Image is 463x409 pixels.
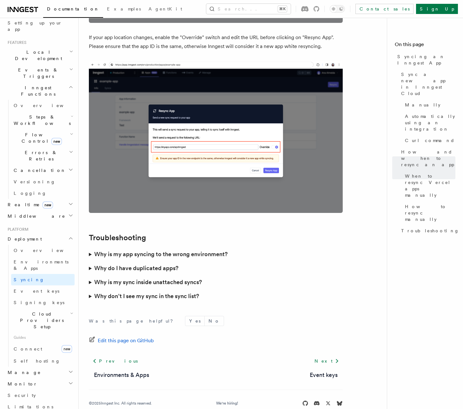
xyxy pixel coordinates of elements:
[401,71,455,97] span: Sync a new app in Inngest Cloud
[11,343,75,355] a: Connectnew
[43,201,53,208] span: new
[11,308,75,332] button: Cloud Providers Setup
[89,61,343,213] img: Inngest Cloud screen with resync app modal displaying an edited URL
[11,100,75,111] a: Overview
[11,111,75,129] button: Steps & Workflows
[89,275,343,289] summary: Why is my sync inside unattached syncs?
[205,316,224,326] button: No
[43,2,103,18] a: Documentation
[14,103,79,108] span: Overview
[89,247,343,261] summary: Why is my app syncing to the wrong environment?
[11,245,75,256] a: Overview
[401,149,455,168] span: How and when to resync an app
[11,129,75,147] button: Flow Controlnew
[89,33,343,51] p: If your app location changes, enable the "Override" switch and edit the URL before clicking on "R...
[5,245,75,367] div: Deployment
[5,85,69,97] span: Inngest Functions
[11,311,70,330] span: Cloud Providers Setup
[402,201,455,225] a: How to resync manually
[103,2,145,17] a: Examples
[11,187,75,199] a: Logging
[5,82,75,100] button: Inngest Functions
[11,332,75,343] span: Guides
[216,401,238,406] a: We're hiring!
[5,367,75,378] button: Manage
[89,233,146,242] a: Troubleshooting
[14,289,59,294] span: Event keys
[11,274,75,285] a: Syncing
[5,67,69,79] span: Events & Triggers
[355,4,413,14] a: Contact sales
[397,53,455,66] span: Syncing an Inngest App
[14,179,56,184] span: Versioning
[5,369,41,376] span: Manage
[5,201,53,208] span: Realtime
[62,345,72,353] span: new
[14,277,44,282] span: Syncing
[5,40,26,45] span: Features
[405,137,455,144] span: Curl command
[5,64,75,82] button: Events & Triggers
[94,278,202,287] h3: Why is my sync inside unattached syncs?
[185,316,204,326] button: Yes
[89,355,141,367] a: Previous
[14,259,69,271] span: Environments & Apps
[14,358,60,364] span: Self hosting
[14,346,42,351] span: Connect
[14,248,79,253] span: Overview
[11,176,75,187] a: Versioning
[402,135,455,146] a: Curl command
[5,49,69,62] span: Local Development
[310,371,338,379] a: Event keys
[8,393,36,398] span: Security
[11,149,69,162] span: Errors & Retries
[145,2,186,17] a: AgentKit
[89,336,154,345] a: Edit this page on GitHub
[11,297,75,308] a: Signing keys
[399,69,455,99] a: Sync a new app in Inngest Cloud
[11,132,70,144] span: Flow Control
[402,170,455,201] a: When to resync Vercel apps manually
[5,390,75,401] a: Security
[311,355,343,367] a: Next
[5,381,37,387] span: Monitor
[51,138,62,145] span: new
[11,114,71,126] span: Steps & Workflows
[330,5,345,13] button: Toggle dark mode
[5,227,29,232] span: Platform
[11,285,75,297] a: Event keys
[94,264,178,273] h3: Why do I have duplicated apps?
[405,173,455,198] span: When to resync Vercel apps manually
[8,20,62,32] span: Setting up your app
[402,111,455,135] a: Automatically using an integration
[405,113,455,132] span: Automatically using an integration
[11,256,75,274] a: Environments & Apps
[206,4,291,14] button: Search...⌘K
[402,99,455,111] a: Manually
[399,225,455,236] a: Troubleshooting
[89,318,177,324] p: Was this page helpful?
[47,6,99,11] span: Documentation
[405,203,455,222] span: How to resync manually
[14,191,47,196] span: Logging
[11,167,66,174] span: Cancellation
[405,102,440,108] span: Manually
[11,165,75,176] button: Cancellation
[149,6,182,11] span: AgentKit
[5,233,75,245] button: Deployment
[5,210,75,222] button: Middleware
[89,401,152,406] div: © 2025 Inngest Inc. All rights reserved.
[94,250,228,259] h3: Why is my app syncing to the wrong environment?
[89,289,343,303] summary: Why don’t I see my sync in the sync list?
[11,355,75,367] a: Self hosting
[416,4,458,14] a: Sign Up
[5,199,75,210] button: Realtimenew
[5,378,75,390] button: Monitor
[107,6,141,11] span: Examples
[89,261,343,275] summary: Why do I have duplicated apps?
[401,228,459,234] span: Troubleshooting
[395,51,455,69] a: Syncing an Inngest App
[94,371,149,379] a: Environments & Apps
[5,213,65,219] span: Middleware
[5,100,75,199] div: Inngest Functions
